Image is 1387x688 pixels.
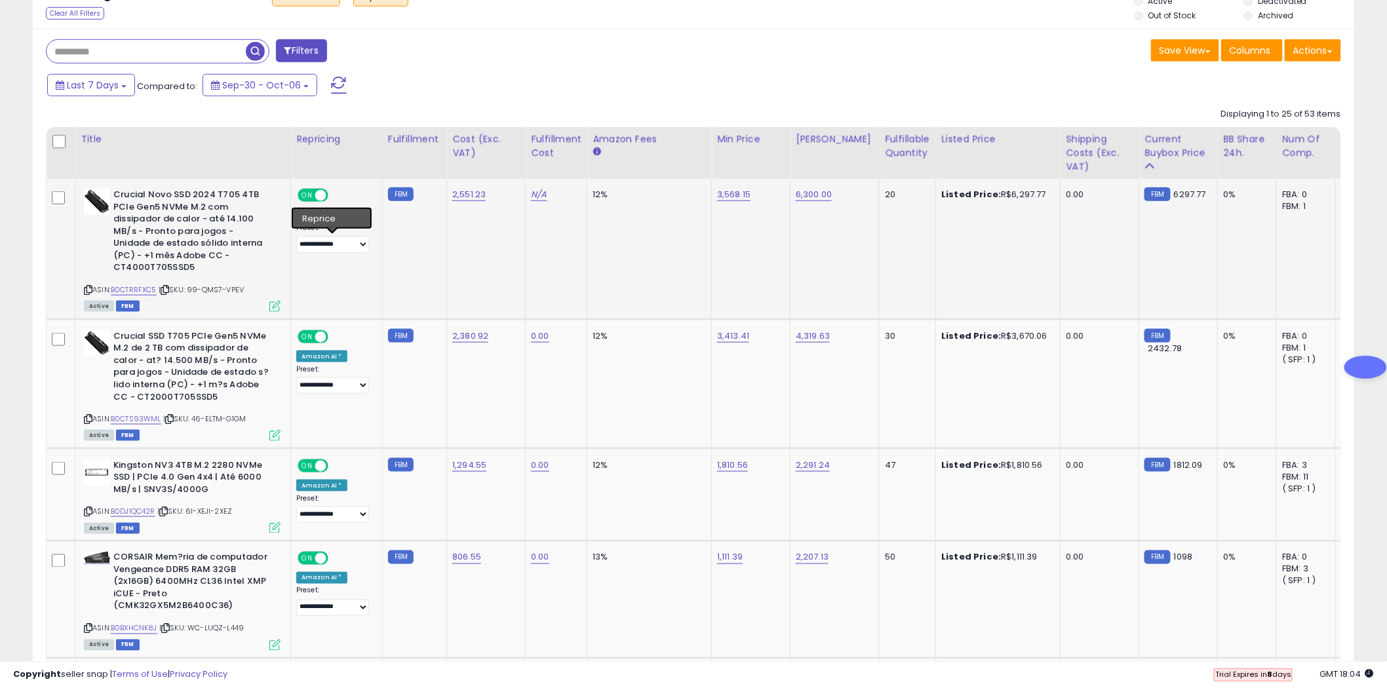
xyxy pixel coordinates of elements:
img: 41LM8BlEhmL._SL40_.jpg [84,459,110,486]
span: 1098 [1174,551,1193,564]
div: 47 [885,459,926,471]
span: All listings currently available for purchase on Amazon [84,640,114,651]
img: 41LH6HIY8DL._SL40_.jpg [84,330,110,356]
div: FBA: 0 [1282,330,1325,342]
div: ( SFP: 1 ) [1282,483,1325,495]
div: FBA: 0 [1282,189,1325,201]
a: B0BXHCNK8J [111,623,157,634]
span: ON [299,553,315,564]
div: 13% [593,552,701,564]
a: 2,380.92 [452,330,488,343]
div: BB Share 24h. [1223,132,1271,160]
label: Archived [1258,10,1293,21]
span: | SKU: WC-LUQZ-L449 [159,623,244,634]
div: Amazon AI * [296,351,347,362]
button: Filters [276,39,327,62]
div: 0% [1223,459,1266,471]
div: Amazon Fees [593,132,706,146]
div: Min Price [717,132,785,146]
div: Clear All Filters [46,7,104,20]
div: Displaying 1 to 25 of 53 items [1221,108,1341,121]
a: Privacy Policy [170,668,227,680]
a: 0.00 [531,551,549,564]
div: Num of Comp. [1282,132,1330,160]
div: 20 [885,189,926,201]
div: Preset: [296,586,372,616]
span: | SKU: 99-QMS7-VPEV [159,284,244,295]
a: Terms of Use [112,668,168,680]
div: Title [81,132,285,146]
div: Cost (Exc. VAT) [452,132,520,160]
span: OFF [326,460,347,471]
small: FBM [1144,458,1170,472]
b: Crucial Novo SSD 2024 T705 4TB PCIe Gen5 NVMe M.2 com dissipador de calor - até 14.100 MB/s - Pro... [113,189,273,277]
a: 2,207.13 [796,551,829,564]
a: 4,319.63 [796,330,830,343]
div: 0% [1223,189,1266,201]
div: Repricing [296,132,377,146]
strong: Copyright [13,668,61,680]
button: Last 7 Days [47,74,135,96]
span: 6297.77 [1174,188,1206,201]
small: FBM [1144,329,1170,343]
a: 2,551.23 [452,188,486,201]
a: 0.00 [531,330,549,343]
span: FBM [116,523,140,534]
div: 0.00 [1066,330,1129,342]
b: Listed Price: [941,551,1001,564]
span: OFF [326,331,347,342]
span: Compared to: [137,80,197,92]
div: 12% [593,459,701,471]
span: ON [299,190,315,201]
a: 3,568.15 [717,188,751,201]
a: 1,810.56 [717,459,748,472]
div: Listed Price [941,132,1055,146]
span: FBM [116,301,140,312]
span: 2025-10-14 18:04 GMT [1320,668,1374,680]
small: FBM [388,329,414,343]
span: Trial Expires in days [1215,669,1291,679]
div: 50 [885,552,926,564]
div: FBM: 11 [1282,471,1325,483]
div: 0.00 [1066,552,1129,564]
img: 41LH6HIY8DL._SL40_.jpg [84,189,110,215]
button: Sep-30 - Oct-06 [203,74,317,96]
span: All listings currently available for purchase on Amazon [84,523,114,534]
span: Last 7 Days [67,79,119,92]
div: Preset: [296,223,372,253]
a: B0CTS93WML [111,413,161,425]
small: FBM [388,187,414,201]
div: Preset: [296,365,372,394]
div: 0% [1223,330,1266,342]
div: FBM: 1 [1282,342,1325,354]
b: CORSAIR Mem?ria de computador Vengeance DDR5 RAM 32GB (2x16GB) 6400MHz CL36 Intel XMP iCUE - Pret... [113,552,273,616]
span: OFF [326,190,347,201]
div: R$6,297.77 [941,189,1050,201]
button: Save View [1151,39,1219,62]
div: 0% [1223,552,1266,564]
div: 0.00 [1066,189,1129,201]
span: All listings currently available for purchase on Amazon [84,301,114,312]
span: Columns [1230,44,1271,57]
a: 3,413.41 [717,330,749,343]
div: R$1,111.39 [941,552,1050,564]
div: ASIN: [84,459,281,532]
label: Out of Stock [1148,10,1196,21]
div: Fulfillment [388,132,441,146]
button: Actions [1285,39,1341,62]
span: | SKU: 46-ELTM-G1GM [163,413,246,424]
button: Columns [1221,39,1283,62]
div: ASIN: [84,330,281,440]
a: 1,294.55 [452,459,486,472]
div: Amazon AI * [296,209,347,221]
small: FBM [388,550,414,564]
small: FBM [388,458,414,472]
a: 2,291.24 [796,459,830,472]
span: | SKU: 6I-XEJI-2XEZ [157,506,232,516]
b: Kingston NV3 4TB M.2 2280 NVMe SSD | PCIe 4.0 Gen 4x4 | Até 6000 MB/s | SNV3S/4000G [113,459,273,499]
span: FBM [116,430,140,441]
a: 0.00 [531,459,549,472]
a: B0CTRRFXC5 [111,284,157,296]
div: Fulfillable Quantity [885,132,930,160]
a: 1,111.39 [717,551,743,564]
